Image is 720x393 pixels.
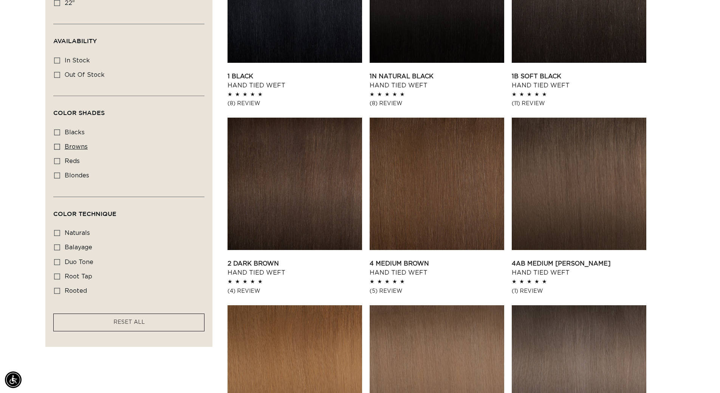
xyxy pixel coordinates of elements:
[512,259,646,277] a: 4AB Medium [PERSON_NAME] Hand Tied Weft
[65,273,92,280] span: root tap
[53,210,116,217] span: Color Technique
[65,172,89,179] span: blondes
[512,72,646,90] a: 1B Soft Black Hand Tied Weft
[53,109,105,116] span: Color Shades
[65,230,90,236] span: naturals
[65,158,80,164] span: reds
[65,129,85,135] span: blacks
[65,288,87,294] span: rooted
[228,72,362,90] a: 1 Black Hand Tied Weft
[53,96,204,123] summary: Color Shades (0 selected)
[113,320,145,325] span: RESET ALL
[53,37,97,44] span: Availability
[113,318,145,327] a: RESET ALL
[53,197,204,224] summary: Color Technique (0 selected)
[65,57,90,64] span: In stock
[65,144,88,150] span: browns
[370,72,504,90] a: 1N Natural Black Hand Tied Weft
[5,371,22,388] div: Accessibility Menu
[53,24,204,51] summary: Availability (0 selected)
[65,72,105,78] span: Out of stock
[65,244,92,250] span: balayage
[228,259,362,277] a: 2 Dark Brown Hand Tied Weft
[65,259,93,265] span: duo tone
[682,357,720,393] iframe: Chat Widget
[370,259,504,277] a: 4 Medium Brown Hand Tied Weft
